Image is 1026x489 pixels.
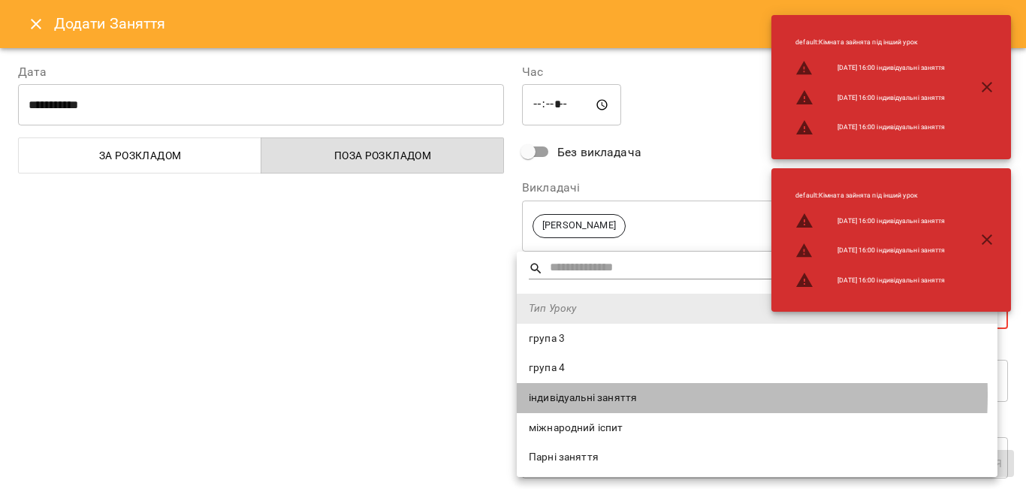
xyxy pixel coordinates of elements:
li: default : Кімната зайнята під інший урок [783,185,957,207]
span: група 3 [529,331,985,346]
li: [DATE] 16:00 індивідуальні заняття [783,236,957,266]
span: міжнародний іспит [529,421,985,436]
span: група 4 [529,361,985,376]
li: [DATE] 16:00 індивідуальні заняття [783,53,957,83]
li: [DATE] 16:00 індивідуальні заняття [783,206,957,236]
li: default : Кімната зайнята під інший урок [783,32,957,53]
li: [DATE] 16:00 індивідуальні заняття [783,83,957,113]
span: Тип Уроку [529,301,985,316]
li: [DATE] 16:00 індивідуальні заняття [783,265,957,295]
span: Парні заняття [529,450,985,465]
li: [DATE] 16:00 індивідуальні заняття [783,113,957,143]
span: індивідуальні заняття [529,391,985,406]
